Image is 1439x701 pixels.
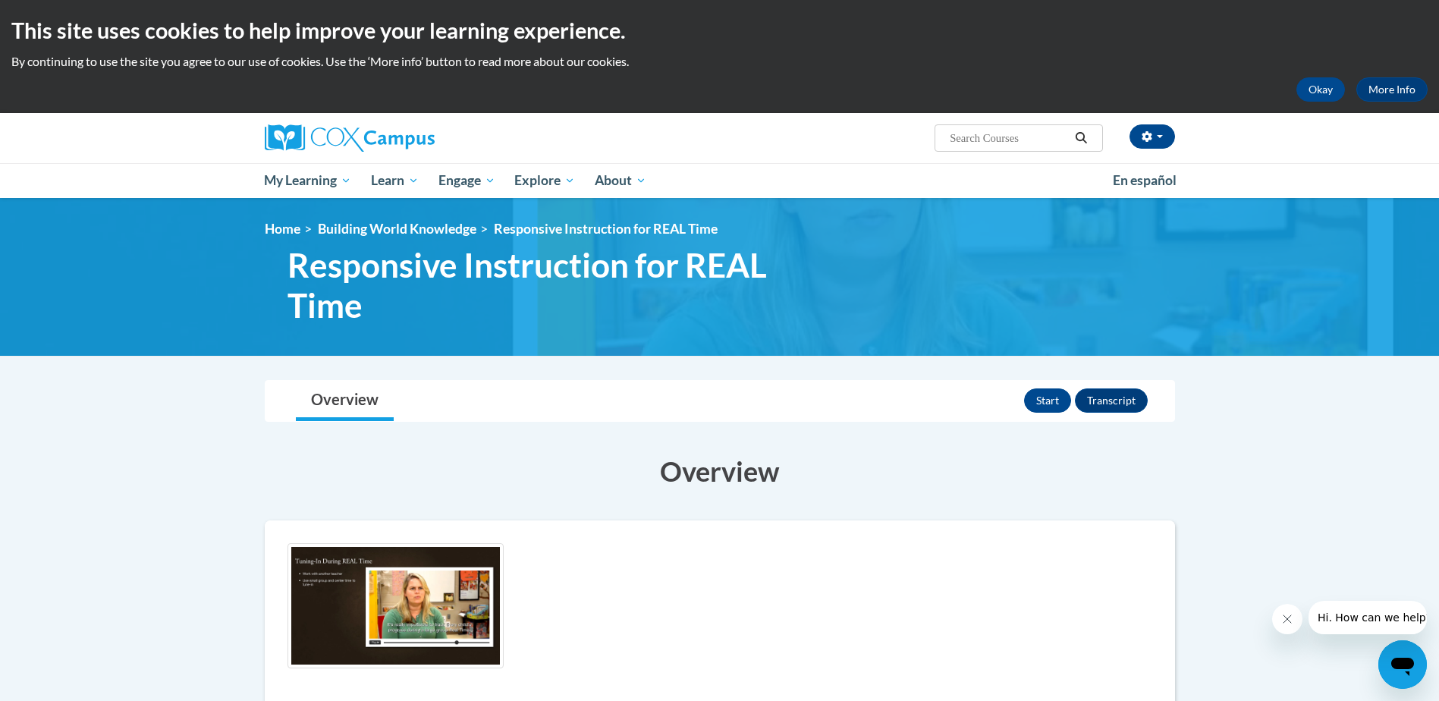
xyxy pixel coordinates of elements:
span: About [595,171,646,190]
a: Cox Campus [265,124,553,152]
a: More Info [1356,77,1428,102]
a: Engage [429,163,505,198]
span: Responsive Instruction for REAL Time [287,245,811,325]
span: Hi. How can we help? [9,11,123,23]
a: En español [1103,165,1186,196]
button: Okay [1296,77,1345,102]
a: Building World Knowledge [318,221,476,237]
span: Engage [438,171,495,190]
a: Home [265,221,300,237]
iframe: Message from company [1309,601,1427,634]
span: Responsive Instruction for REAL Time [494,221,718,237]
span: Explore [514,171,575,190]
span: En español [1113,172,1177,188]
iframe: Close message [1272,604,1302,634]
h3: Overview [265,452,1175,490]
input: Search Courses [948,129,1070,147]
button: Transcript [1075,388,1148,413]
a: Learn [361,163,429,198]
h2: This site uses cookies to help improve your learning experience. [11,15,1428,46]
button: Search [1070,129,1092,147]
a: About [585,163,656,198]
button: Account Settings [1130,124,1175,149]
img: Course logo image [287,543,504,668]
a: My Learning [255,163,362,198]
p: By continuing to use the site you agree to our use of cookies. Use the ‘More info’ button to read... [11,53,1428,70]
a: Overview [296,381,394,421]
iframe: Button to launch messaging window [1378,640,1427,689]
span: Learn [371,171,419,190]
button: Start [1024,388,1071,413]
span: My Learning [264,171,351,190]
img: Cox Campus [265,124,435,152]
a: Explore [504,163,585,198]
div: Main menu [242,163,1198,198]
